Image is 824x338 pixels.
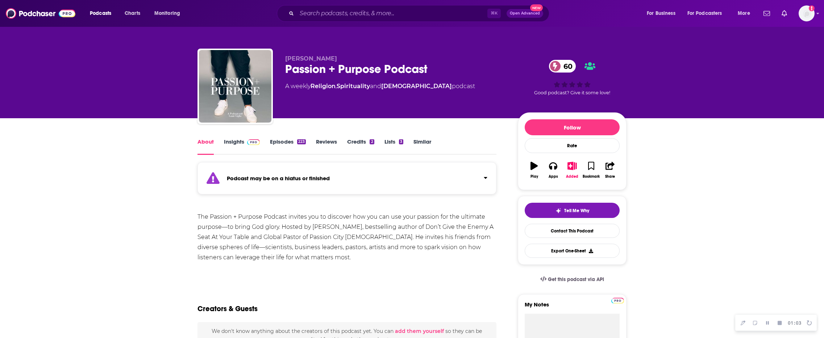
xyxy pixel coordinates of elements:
span: Open Advanced [510,12,540,15]
a: Show notifications dropdown [779,7,790,20]
a: Contact This Podcast [525,224,620,238]
button: open menu [683,8,733,19]
button: Added [563,157,582,183]
span: For Podcasters [687,8,722,18]
div: 223 [297,139,306,144]
button: Export One-Sheet [525,244,620,258]
button: add them yourself [395,328,444,334]
div: Added [566,174,578,179]
section: Click to expand status details [197,166,496,194]
div: A weekly podcast [285,82,475,91]
span: Podcasts [90,8,111,18]
a: Similar [413,138,431,155]
div: Share [605,174,615,179]
div: Bookmark [583,174,600,179]
img: Podchaser Pro [247,139,260,145]
div: 60Good podcast? Give it some love! [518,55,627,100]
img: User Profile [799,5,815,21]
span: More [738,8,750,18]
span: 60 [556,60,576,73]
label: My Notes [525,301,620,314]
button: open menu [149,8,190,19]
h2: Creators & Guests [197,304,258,313]
button: Play [525,157,544,183]
a: Lists3 [384,138,403,155]
span: Monitoring [154,8,180,18]
a: Charts [120,8,145,19]
img: Passion + Purpose Podcast [199,50,271,123]
button: Show profile menu [799,5,815,21]
a: Show notifications dropdown [761,7,773,20]
div: 2 [370,139,374,144]
span: Charts [125,8,140,18]
a: About [197,138,214,155]
div: Search podcasts, credits, & more... [284,5,556,22]
button: open menu [85,8,121,19]
button: Share [601,157,620,183]
button: open menu [733,8,759,19]
input: Search podcasts, credits, & more... [297,8,487,19]
div: Play [530,174,538,179]
a: Get this podcast via API [534,271,610,288]
span: Logged in as scottb4744 [799,5,815,21]
div: Rate [525,138,620,153]
span: New [530,4,543,11]
span: [PERSON_NAME] [285,55,337,62]
a: Reviews [316,138,337,155]
span: Tell Me Why [564,208,589,214]
a: Credits2 [347,138,374,155]
span: , [336,83,337,90]
a: Religion [311,83,336,90]
a: Spirituality [337,83,370,90]
button: Open AdvancedNew [507,9,543,18]
a: Pro website [611,297,624,304]
img: tell me why sparkle [555,208,561,214]
span: ⌘ K [487,9,501,18]
button: Bookmark [582,157,600,183]
div: 3 [399,139,403,144]
span: and [370,83,381,90]
img: Podchaser - Follow, Share and Rate Podcasts [6,7,75,20]
strong: Podcast may be on a hiatus or finished [227,175,330,182]
a: 60 [549,60,576,73]
img: Podchaser Pro [611,298,624,304]
button: open menu [642,8,684,19]
svg: Add a profile image [809,5,815,11]
div: Apps [549,174,558,179]
button: Follow [525,119,620,135]
a: Episodes223 [270,138,306,155]
span: For Business [647,8,675,18]
div: The Passion + Purpose Podcast invites you to discover how you can use your passion for the ultima... [197,212,496,263]
button: Apps [544,157,562,183]
a: [DEMOGRAPHIC_DATA] [381,83,452,90]
span: Get this podcast via API [548,276,604,283]
button: tell me why sparkleTell Me Why [525,203,620,218]
a: InsightsPodchaser Pro [224,138,260,155]
span: Good podcast? Give it some love! [534,90,610,95]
